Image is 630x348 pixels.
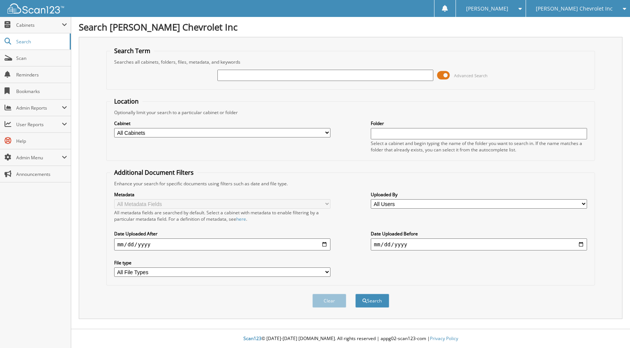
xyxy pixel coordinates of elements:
[114,259,330,266] label: File type
[110,180,591,187] div: Enhance your search for specific documents using filters such as date and file type.
[110,97,142,105] legend: Location
[114,238,330,250] input: start
[371,191,587,198] label: Uploaded By
[16,22,62,28] span: Cabinets
[110,109,591,116] div: Optionally limit your search to a particular cabinet or folder
[16,72,67,78] span: Reminders
[16,88,67,95] span: Bookmarks
[16,105,62,111] span: Admin Reports
[16,38,66,45] span: Search
[110,59,591,65] div: Searches all cabinets, folders, files, metadata, and keywords
[355,294,389,308] button: Search
[110,168,197,177] legend: Additional Document Filters
[16,171,67,177] span: Announcements
[110,47,154,55] legend: Search Term
[8,3,64,14] img: scan123-logo-white.svg
[430,335,458,342] a: Privacy Policy
[79,21,622,33] h1: Search [PERSON_NAME] Chevrolet Inc
[114,191,330,198] label: Metadata
[371,120,587,127] label: Folder
[536,6,613,11] span: [PERSON_NAME] Chevrolet Inc
[16,55,67,61] span: Scan
[371,140,587,153] div: Select a cabinet and begin typing the name of the folder you want to search in. If the name match...
[243,335,261,342] span: Scan123
[114,209,330,222] div: All metadata fields are searched by default. Select a cabinet with metadata to enable filtering b...
[371,230,587,237] label: Date Uploaded Before
[16,121,62,128] span: User Reports
[371,238,587,250] input: end
[236,216,246,222] a: here
[16,154,62,161] span: Admin Menu
[16,138,67,144] span: Help
[114,120,330,127] label: Cabinet
[454,73,488,78] span: Advanced Search
[71,330,630,348] div: © [DATE]-[DATE] [DOMAIN_NAME]. All rights reserved | appg02-scan123-com |
[312,294,346,308] button: Clear
[466,6,508,11] span: [PERSON_NAME]
[114,230,330,237] label: Date Uploaded After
